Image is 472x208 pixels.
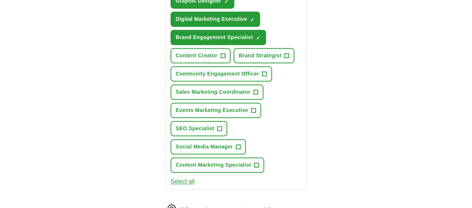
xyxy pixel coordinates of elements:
button: SEO Specialist [171,121,228,136]
span: ✓ [256,35,260,41]
span: SEO Specialist [176,125,215,132]
button: Content Marketing Specialist [171,157,264,173]
span: Content Marketing Specialist [176,161,251,169]
button: Content Creator [171,48,231,63]
span: Brand Strategist [239,52,282,60]
span: ✓ [250,17,254,23]
span: Sales Marketing Coordinator [176,88,250,96]
button: Community Engagement Officer [171,66,272,81]
span: Events Marketing Executive [176,106,248,114]
span: Brand Engagement Specialist [176,33,253,41]
button: Events Marketing Executive [171,103,261,118]
button: Sales Marketing Coordinator [171,84,263,100]
button: Brand Strategist [234,48,295,63]
span: Social Media Manager [176,143,233,151]
button: Brand Engagement Specialist✓ [171,30,266,45]
button: Digital Marketing Executive✓ [171,12,260,27]
span: Digital Marketing Executive [176,15,247,23]
span: Content Creator [176,52,218,60]
button: Select all [171,177,195,186]
button: Social Media Manager [171,139,246,154]
span: Community Engagement Officer [176,70,259,78]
